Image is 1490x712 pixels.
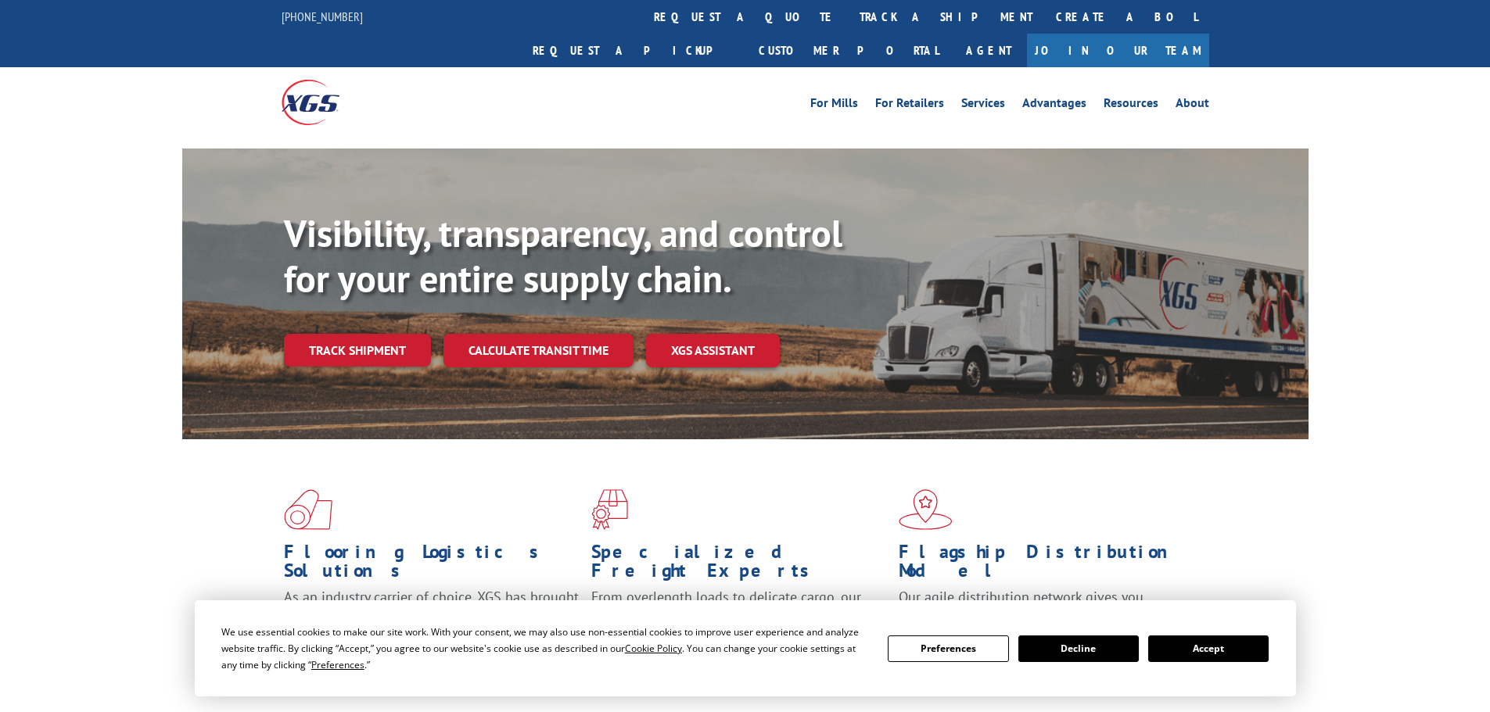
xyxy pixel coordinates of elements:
[311,658,364,671] span: Preferences
[282,9,363,24] a: [PHONE_NUMBER]
[284,588,579,643] span: As an industry carrier of choice, XGS has brought innovation and dedication to flooring logistics...
[284,334,431,367] a: Track shipment
[221,624,869,673] div: We use essential cookies to make our site work. With your consent, we may also use non-essential ...
[961,97,1005,114] a: Services
[625,642,682,655] span: Cookie Policy
[1104,97,1158,114] a: Resources
[899,542,1194,588] h1: Flagship Distribution Model
[591,542,887,588] h1: Specialized Freight Experts
[443,334,634,367] a: Calculate transit time
[521,34,747,67] a: Request a pickup
[899,489,953,530] img: xgs-icon-flagship-distribution-model-red
[284,209,842,302] b: Visibility, transparency, and control for your entire supply chain.
[1027,34,1209,67] a: Join Our Team
[875,97,944,114] a: For Retailers
[888,635,1008,662] button: Preferences
[1022,97,1086,114] a: Advantages
[195,600,1296,696] div: Cookie Consent Prompt
[810,97,858,114] a: For Mills
[950,34,1027,67] a: Agent
[591,489,628,530] img: xgs-icon-focused-on-flooring-red
[1018,635,1139,662] button: Decline
[899,588,1187,624] span: Our agile distribution network gives you nationwide inventory management on demand.
[747,34,950,67] a: Customer Portal
[284,489,332,530] img: xgs-icon-total-supply-chain-intelligence-red
[284,542,580,588] h1: Flooring Logistics Solutions
[646,334,780,367] a: XGS ASSISTANT
[1176,97,1209,114] a: About
[1148,635,1269,662] button: Accept
[591,588,887,657] p: From overlength loads to delicate cargo, our experienced staff knows the best way to move your fr...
